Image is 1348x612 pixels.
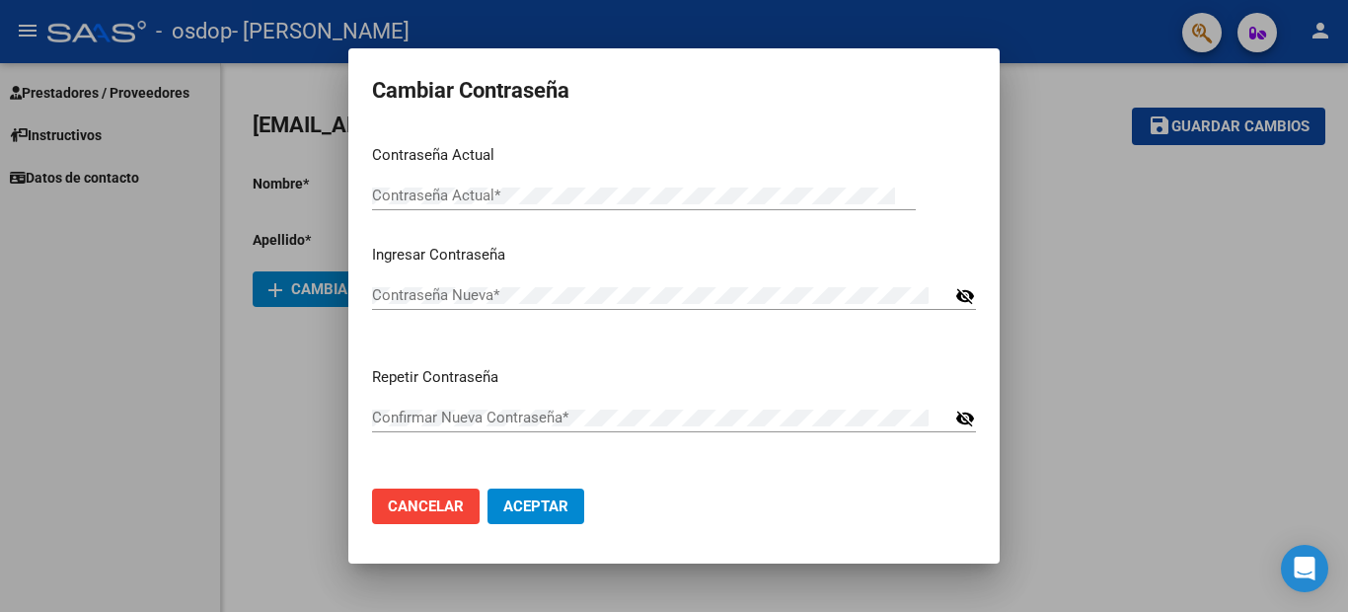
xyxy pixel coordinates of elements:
button: Cancelar [372,489,480,524]
button: Aceptar [487,489,584,524]
span: Aceptar [503,497,568,515]
span: Cancelar [388,497,464,515]
mat-icon: visibility_off [955,284,975,308]
p: Repetir Contraseña [372,366,976,389]
h2: Cambiar Contraseña [372,72,976,110]
p: Contraseña Actual [372,144,976,167]
div: Open Intercom Messenger [1281,545,1328,592]
p: Ingresar Contraseña [372,244,976,267]
mat-icon: visibility_off [955,407,975,430]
